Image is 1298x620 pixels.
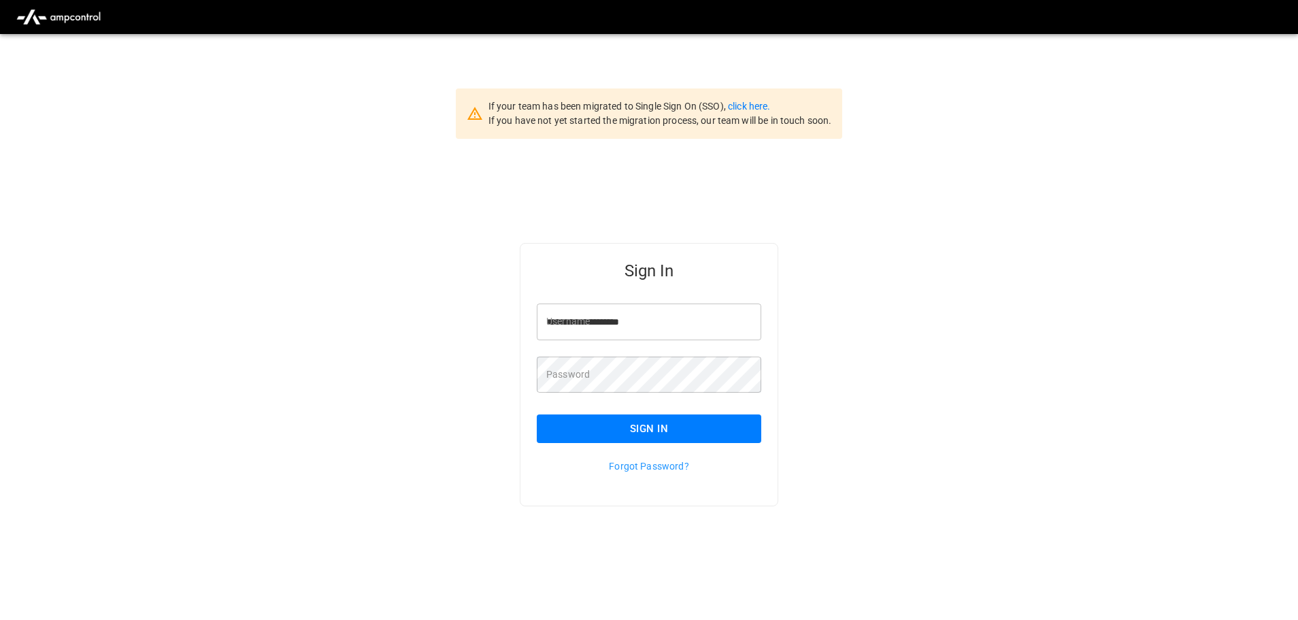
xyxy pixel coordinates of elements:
img: ampcontrol.io logo [11,4,106,30]
h5: Sign In [537,260,761,282]
span: If you have not yet started the migration process, our team will be in touch soon. [488,115,832,126]
p: Forgot Password? [537,459,761,473]
button: Sign In [537,414,761,443]
span: If your team has been migrated to Single Sign On (SSO), [488,101,728,112]
a: click here. [728,101,770,112]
